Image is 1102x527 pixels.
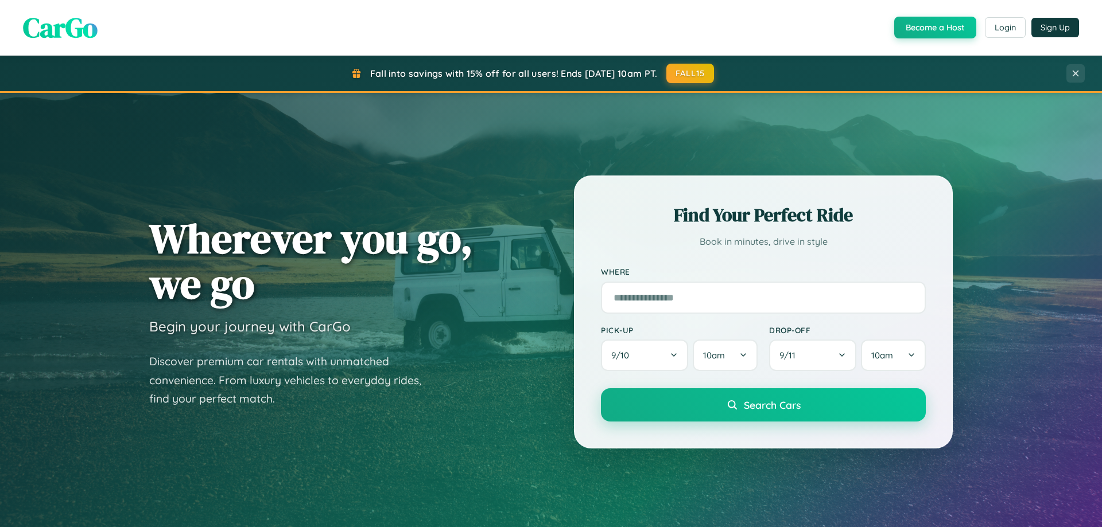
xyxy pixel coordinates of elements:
[149,216,473,306] h1: Wherever you go, we go
[985,17,1026,38] button: Login
[1031,18,1079,37] button: Sign Up
[149,318,351,335] h3: Begin your journey with CarGo
[601,325,758,335] label: Pick-up
[769,339,856,371] button: 9/11
[871,350,893,361] span: 10am
[601,233,926,250] p: Book in minutes, drive in style
[861,339,926,371] button: 10am
[744,399,801,411] span: Search Cars
[693,339,758,371] button: 10am
[601,339,688,371] button: 9/10
[601,202,926,228] h2: Find Your Perfect Ride
[779,350,801,361] span: 9 / 11
[611,350,635,361] span: 9 / 10
[601,388,926,421] button: Search Cars
[666,64,715,83] button: FALL15
[601,267,926,277] label: Where
[149,352,436,408] p: Discover premium car rentals with unmatched convenience. From luxury vehicles to everyday rides, ...
[23,9,98,46] span: CarGo
[370,68,658,79] span: Fall into savings with 15% off for all users! Ends [DATE] 10am PT.
[894,17,976,38] button: Become a Host
[769,325,926,335] label: Drop-off
[703,350,725,361] span: 10am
